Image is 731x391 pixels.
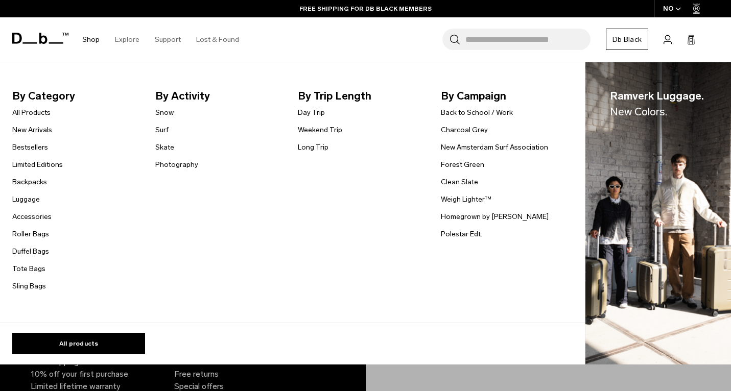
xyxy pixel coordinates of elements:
a: Day Trip [298,107,325,118]
a: Accessories [12,211,52,222]
a: Limited Editions [12,159,63,170]
a: Surf [155,125,169,135]
a: Weigh Lighter™ [441,194,491,205]
a: Ramverk Luggage.New Colors. Db [585,62,731,365]
a: Sling Bags [12,281,46,291]
a: Charcoal Grey [441,125,488,135]
a: Db Black [606,29,648,50]
a: Photography [155,159,198,170]
a: Snow [155,107,174,118]
a: Forest Green [441,159,484,170]
nav: Main Navigation [75,17,247,62]
span: By Category [12,88,139,104]
a: Back to School / Work [441,107,513,118]
a: All products [12,333,145,354]
a: Skate [155,142,174,153]
a: FREE SHIPPING FOR DB BLACK MEMBERS [299,4,432,13]
a: Clean Slate [441,177,478,187]
a: Duffel Bags [12,246,49,257]
a: Explore [115,21,139,58]
span: By Activity [155,88,282,104]
a: New Arrivals [12,125,52,135]
span: By Campaign [441,88,568,104]
span: By Trip Length [298,88,425,104]
a: Weekend Trip [298,125,342,135]
a: Support [155,21,181,58]
a: Backpacks [12,177,47,187]
a: Long Trip [298,142,328,153]
a: All Products [12,107,51,118]
span: New Colors. [610,105,667,118]
a: Lost & Found [196,21,239,58]
img: Db [585,62,731,365]
a: New Amsterdam Surf Association [441,142,548,153]
a: Bestsellers [12,142,48,153]
span: Ramverk Luggage. [610,88,704,120]
a: Roller Bags [12,229,49,239]
a: Homegrown by [PERSON_NAME] [441,211,549,222]
a: Luggage [12,194,40,205]
a: Polestar Edt. [441,229,482,239]
a: Tote Bags [12,263,45,274]
a: Shop [82,21,100,58]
